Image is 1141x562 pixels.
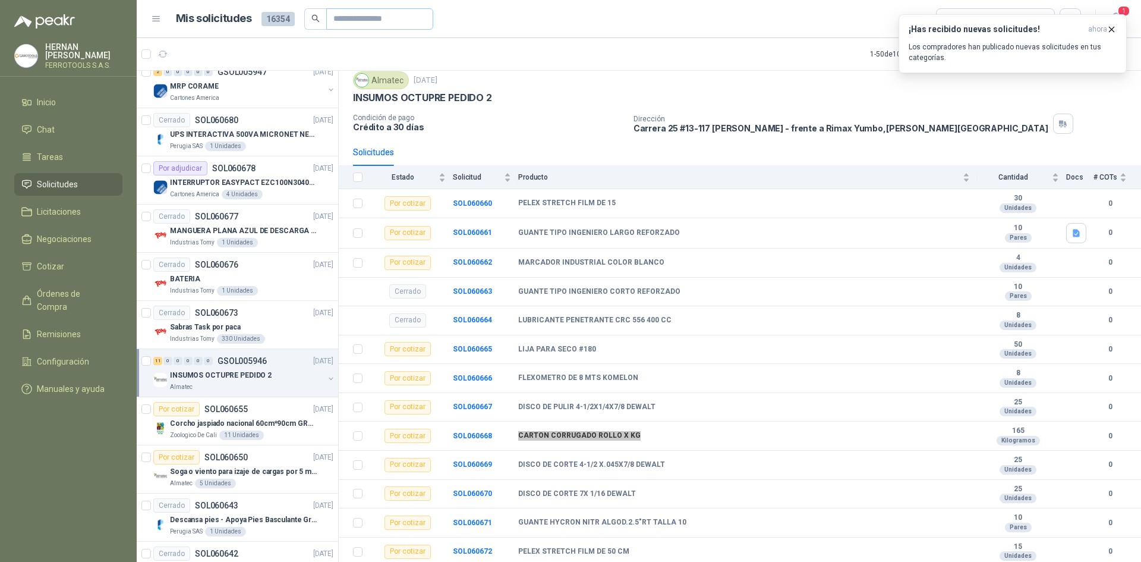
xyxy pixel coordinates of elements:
[153,469,168,483] img: Company Logo
[353,146,394,159] div: Solicitudes
[153,306,190,320] div: Cerrado
[170,370,272,381] p: INSUMOS OCTUPRE PEDIDO 2
[170,322,241,333] p: Sabras Task por paca
[1005,233,1032,243] div: Pares
[137,205,338,253] a: CerradoSOL060677[DATE] Company LogoMANGUERA PLANA AZUL DE DESCARGA 60 PSI X 20 METROS CON UNION D...
[384,226,431,240] div: Por cotizar
[1117,5,1130,17] span: 1
[518,166,977,189] th: Producto
[518,228,680,238] b: GUANTE TIPO INGENIERO LARGO REFORZADO
[217,334,265,344] div: 330 Unidades
[1093,257,1127,268] b: 0
[153,517,168,532] img: Company Logo
[453,489,492,498] b: SOL060670
[313,163,333,174] p: [DATE]
[170,238,215,247] p: Industrias Tomy
[137,108,338,156] a: CerradoSOL060680[DATE] Company LogoUPS INTERACTIVA 500VA MICRONET NEGRA MARCA: POWEST NICOMARPeru...
[14,146,122,168] a: Tareas
[14,323,122,346] a: Remisiones
[313,307,333,319] p: [DATE]
[313,404,333,415] p: [DATE]
[518,460,665,470] b: DISCO DE CORTE 4-1/2 X.045X7/8 DEWALT
[218,68,267,76] p: GSOL005947
[45,43,122,59] p: HERNAN [PERSON_NAME]
[137,156,338,205] a: Por adjudicarSOL060678[DATE] Company LogoINTERRUPTOR EASYPACT EZC100N3040C 40AMP 25K [PERSON_NAME...
[1000,494,1036,503] div: Unidades
[1093,166,1141,189] th: # COTs
[205,142,246,151] div: 1 Unidades
[977,166,1066,189] th: Cantidad
[137,253,338,301] a: CerradoSOL060676[DATE] Company LogoBATERIAIndustrias Tomy1 Unidades
[997,436,1040,445] div: Kilogramos
[170,431,217,440] p: Zoologico De Cali
[176,10,252,27] h1: Mis solicitudes
[170,527,203,536] p: Perugia SAS
[37,96,56,109] span: Inicio
[384,342,431,356] div: Por cotizar
[633,115,1048,123] p: Dirección
[313,500,333,511] p: [DATE]
[518,287,680,297] b: GUANTE TIPO INGENIERO CORTO REFORZADO
[194,357,203,365] div: 0
[153,373,168,387] img: Company Logo
[195,501,238,510] p: SOL060643
[153,113,190,127] div: Cerrado
[1000,407,1036,416] div: Unidades
[453,432,492,440] b: SOL060668
[899,14,1127,73] button: ¡Has recibido nuevas solicitudes!ahora Los compradores han publicado nuevas solicitudes en tus ca...
[389,313,426,328] div: Cerrado
[37,178,78,191] span: Solicitudes
[153,354,336,392] a: 11 0 0 0 0 0 GSOL005946[DATE] Company LogoINSUMOS OCTUPRE PEDIDO 2Almatec
[261,12,295,26] span: 16354
[313,115,333,126] p: [DATE]
[1088,24,1107,34] span: ahora
[977,253,1059,263] b: 4
[370,173,436,181] span: Estado
[977,542,1059,552] b: 15
[153,325,168,339] img: Company Logo
[453,199,492,208] a: SOL060660
[977,513,1059,523] b: 10
[977,456,1059,465] b: 25
[1093,373,1127,384] b: 0
[37,328,81,341] span: Remisiones
[153,65,336,103] a: 2 0 0 0 0 0 GSOL005947[DATE] Company LogoMRP CORAMECartones America
[453,316,492,324] b: SOL060664
[14,173,122,196] a: Solicitudes
[313,67,333,78] p: [DATE]
[170,225,318,237] p: MANGUERA PLANA AZUL DE DESCARGA 60 PSI X 20 METROS CON UNION DE 6” MAS ABRAZADERAS METALICAS DE 6”
[153,180,168,194] img: Company Logo
[153,68,162,76] div: 2
[518,373,638,383] b: FLEXOMETRO DE 8 MTS KOMELON
[194,68,203,76] div: 0
[14,282,122,318] a: Órdenes de Compra
[219,431,264,440] div: 11 Unidades
[313,259,333,271] p: [DATE]
[37,205,81,218] span: Licitaciones
[518,518,686,528] b: GUANTE HYCRON NITR ALGOD.2.5"RT TALLA 10
[37,355,89,368] span: Configuración
[518,199,616,208] b: PELEX STRETCH FILM DE 15
[204,68,213,76] div: 0
[1093,401,1127,413] b: 0
[944,12,969,26] div: Todas
[1093,173,1117,181] span: # COTs
[170,514,318,526] p: Descansa pies - Apoya Pies Basculante Graduable Ergonómico
[14,118,122,141] a: Chat
[1000,378,1036,388] div: Unidades
[153,450,200,464] div: Por cotizar
[14,91,122,114] a: Inicio
[170,382,193,392] p: Almatec
[153,161,207,175] div: Por adjudicar
[453,228,492,237] a: SOL060661
[313,211,333,222] p: [DATE]
[384,400,431,415] div: Por cotizar
[453,547,492,555] a: SOL060672
[1093,431,1127,442] b: 0
[313,356,333,367] p: [DATE]
[384,196,431,211] div: Por cotizar
[977,485,1059,494] b: 25
[45,62,122,69] p: FERROTOOLS S.A.S.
